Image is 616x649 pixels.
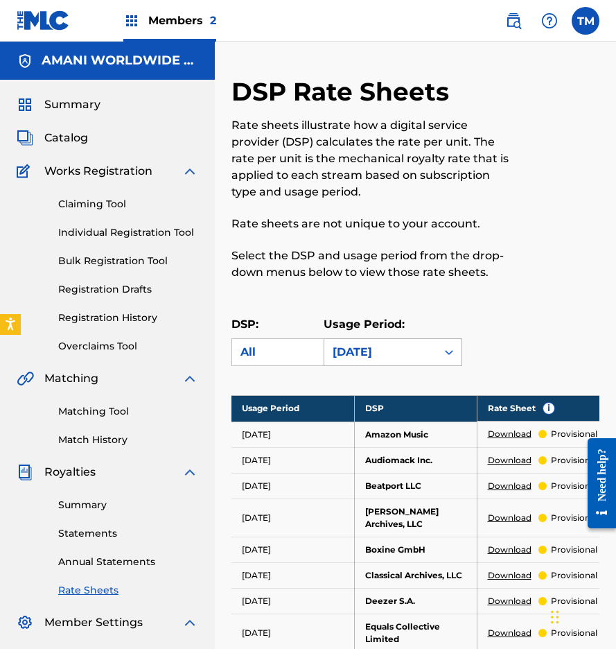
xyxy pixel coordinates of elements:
td: [DATE] [231,473,354,499]
span: Summary [44,96,100,113]
td: [PERSON_NAME] Archives, LLC [354,499,477,537]
img: expand [182,614,198,631]
img: expand [182,163,198,180]
iframe: Resource Center [577,424,616,542]
div: [DATE] [333,344,428,361]
td: Beatport LLC [354,473,477,499]
div: Help [536,7,563,35]
a: Annual Statements [58,555,198,569]
td: [DATE] [231,537,354,562]
td: [DATE] [231,499,354,537]
td: Boxine GmbH [354,537,477,562]
th: DSP [354,395,477,422]
p: provisional [551,512,597,524]
a: Registration History [58,311,198,325]
span: Member Settings [44,614,143,631]
td: Audiomack Inc. [354,447,477,473]
p: Rate sheets illustrate how a digital service provider (DSP) calculates the rate per unit. The rat... [231,117,515,200]
a: Download [488,627,531,639]
th: Usage Period [231,395,354,422]
img: expand [182,370,198,387]
span: Matching [44,370,98,387]
a: Statements [58,526,198,541]
div: User Menu [572,7,599,35]
div: Drag [551,596,559,638]
a: Download [488,480,531,492]
a: Download [488,569,531,582]
a: Download [488,544,531,556]
a: CatalogCatalog [17,130,88,146]
img: Royalties [17,464,33,481]
img: expand [182,464,198,481]
img: Works Registration [17,163,35,180]
a: Summary [58,498,198,512]
a: Rate Sheets [58,583,198,598]
td: [DATE] [231,447,354,473]
a: Download [488,595,531,607]
a: Match History [58,433,198,447]
a: Matching Tool [58,404,198,419]
img: search [505,12,522,29]
span: Royalties [44,464,96,481]
span: 2 [210,14,216,27]
img: Member Settings [17,614,33,631]
img: Accounts [17,53,33,69]
a: SummarySummary [17,96,100,113]
a: Public Search [500,7,527,35]
img: Summary [17,96,33,113]
iframe: Chat Widget [547,582,616,649]
a: Overclaims Tool [58,339,198,354]
p: provisional [551,544,597,556]
td: Deezer S.A. [354,588,477,614]
span: Catalog [44,130,88,146]
p: provisional [551,480,597,492]
p: provisional [551,428,597,440]
a: Download [488,454,531,467]
div: All [240,344,336,361]
label: DSP: [231,318,258,331]
a: Claiming Tool [58,197,198,211]
td: [DATE] [231,422,354,447]
span: i [543,403,554,414]
img: MLC Logo [17,10,70,31]
td: [DATE] [231,562,354,588]
h2: DSP Rate Sheets [231,76,456,107]
p: provisional [551,454,597,467]
a: Individual Registration Tool [58,225,198,240]
p: provisional [551,569,597,582]
td: Amazon Music [354,422,477,447]
span: Members [148,12,216,28]
img: Top Rightsholders [123,12,140,29]
a: Bulk Registration Tool [58,254,198,268]
td: [DATE] [231,588,354,614]
img: help [541,12,558,29]
a: Download [488,428,531,440]
p: Rate sheets are not unique to your account. [231,216,515,232]
th: Rate Sheet [477,395,600,422]
a: Download [488,512,531,524]
td: Classical Archives, LLC [354,562,477,588]
img: Catalog [17,130,33,146]
span: Works Registration [44,163,152,180]
label: Usage Period: [324,318,405,331]
img: Matching [17,370,34,387]
p: Select the DSP and usage period from the drop-down menus below to view those rate sheets. [231,248,515,281]
h5: AMANI WORLDWIDE PUBLISHING [42,53,198,69]
a: Registration Drafts [58,282,198,297]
